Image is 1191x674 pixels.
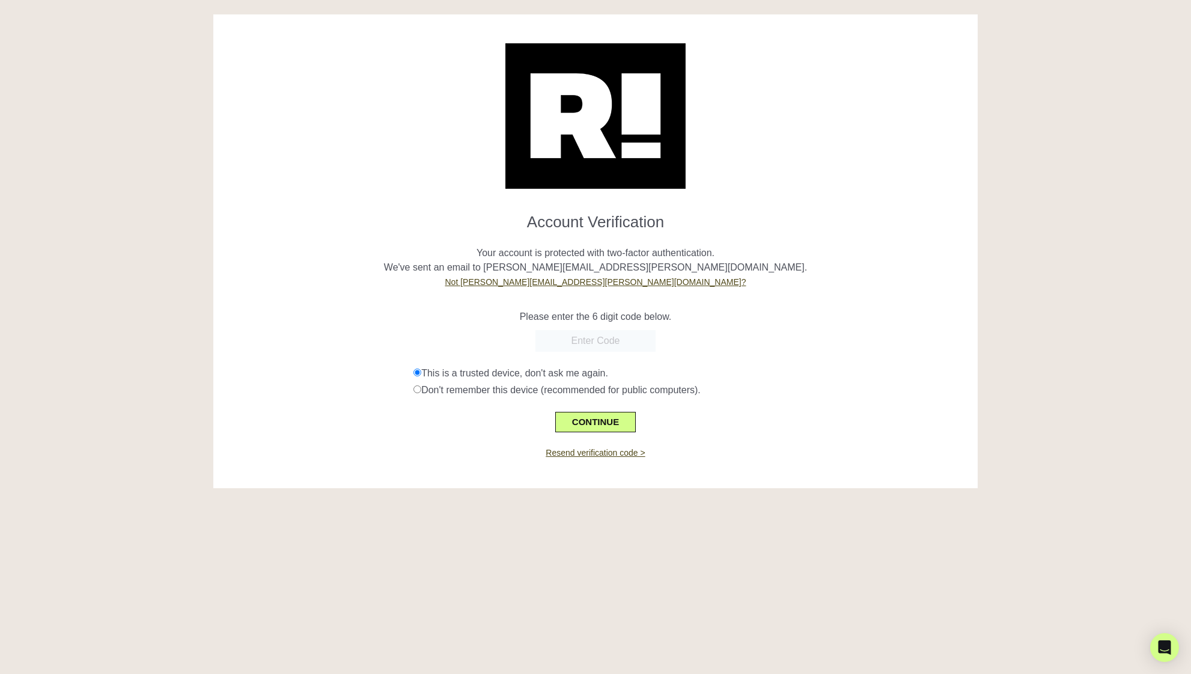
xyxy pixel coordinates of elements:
p: Please enter the 6 digit code below. [222,310,968,324]
div: Don't remember this device (recommended for public computers). [413,383,968,397]
a: Resend verification code > [546,448,645,458]
input: Enter Code [535,330,656,352]
div: This is a trusted device, don't ask me again. [413,366,968,381]
p: Your account is protected with two-factor authentication. We've sent an email to [PERSON_NAME][EM... [222,231,968,289]
div: Open Intercom Messenger [1150,633,1179,662]
h1: Account Verification [222,203,968,231]
button: CONTINUE [555,412,636,432]
img: Retention.com [505,43,686,189]
a: Not [PERSON_NAME][EMAIL_ADDRESS][PERSON_NAME][DOMAIN_NAME]? [445,277,746,287]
